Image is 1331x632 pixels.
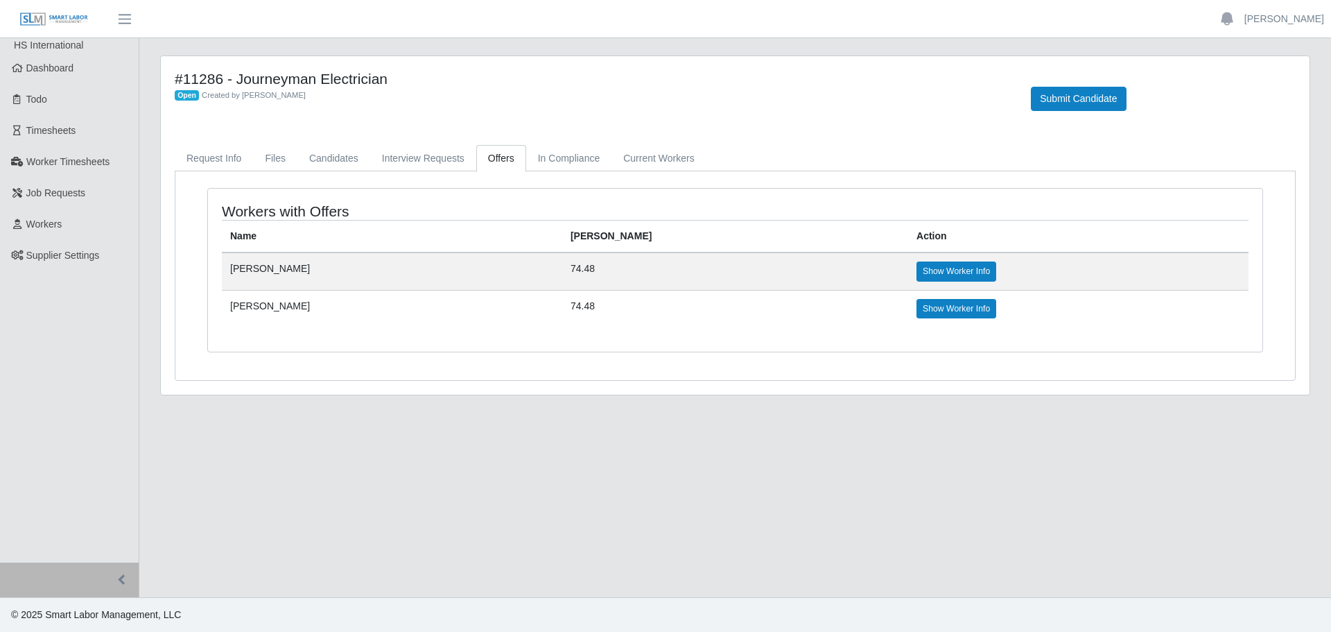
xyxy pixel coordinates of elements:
[26,250,100,261] span: Supplier Settings
[26,187,86,198] span: Job Requests
[370,145,476,172] a: Interview Requests
[562,221,908,253] th: [PERSON_NAME]
[175,90,199,101] span: Open
[26,156,110,167] span: Worker Timesheets
[222,203,638,220] h4: Workers with Offers
[14,40,83,51] span: HS International
[526,145,612,172] a: In Compliance
[908,221,1249,253] th: Action
[222,253,562,290] td: [PERSON_NAME]
[562,290,908,327] td: 74.48
[175,70,1010,87] h4: #11286 - Journeyman Electrician
[916,262,996,281] a: Show Worker Info
[253,145,297,172] a: Files
[1031,87,1126,111] button: Submit Candidate
[916,299,996,318] a: Show Worker Info
[26,94,47,105] span: Todo
[202,91,306,99] span: Created by [PERSON_NAME]
[1244,12,1324,26] a: [PERSON_NAME]
[26,62,74,74] span: Dashboard
[297,145,370,172] a: Candidates
[611,145,706,172] a: Current Workers
[476,145,526,172] a: Offers
[11,609,181,620] span: © 2025 Smart Labor Management, LLC
[26,219,62,230] span: Workers
[26,125,76,136] span: Timesheets
[562,253,908,290] td: 74.48
[222,290,562,327] td: [PERSON_NAME]
[222,221,562,253] th: Name
[19,12,89,27] img: SLM Logo
[175,145,253,172] a: Request Info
